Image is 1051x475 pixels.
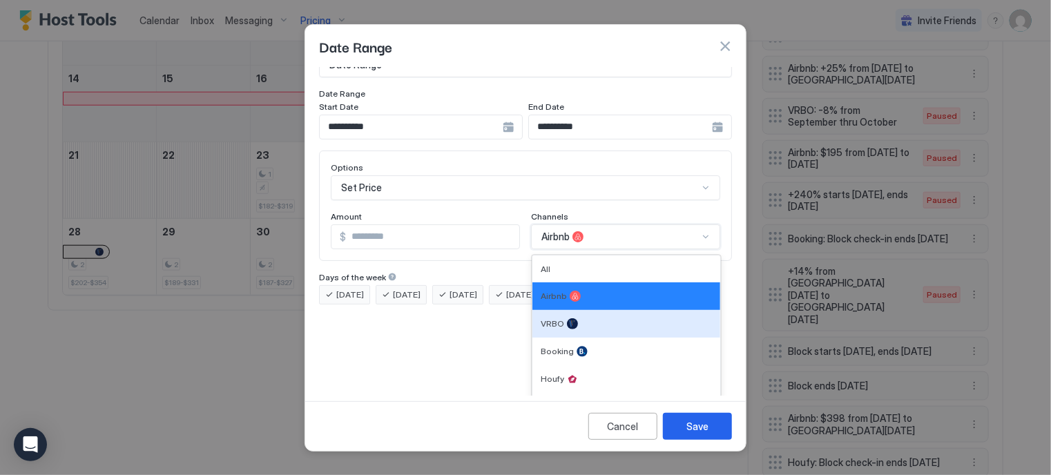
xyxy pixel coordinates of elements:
span: Days of the week [319,272,386,282]
span: All [541,264,550,274]
input: Input Field [346,225,519,249]
button: Save [663,413,732,440]
span: [DATE] [393,289,421,301]
input: Input Field [529,115,712,139]
input: Input Field [320,115,503,139]
span: [DATE] [450,289,477,301]
span: Booking [541,346,574,356]
span: $ [340,231,346,243]
span: [DATE] [506,289,534,301]
span: Start Date [319,101,358,112]
span: End Date [528,101,564,112]
span: Set Price [341,182,382,194]
span: Airbnb [541,231,570,243]
span: Airbnb [541,291,567,301]
span: VRBO [541,318,564,329]
span: [DATE] [336,289,364,301]
span: Amount [331,211,362,222]
span: Options [331,162,363,173]
button: Cancel [588,413,657,440]
div: Save [686,419,708,434]
span: Houfy [541,374,564,384]
div: Cancel [608,419,639,434]
span: Date Range [319,36,392,57]
span: Date Range [319,88,365,99]
span: Channels [531,211,568,222]
div: Open Intercom Messenger [14,428,47,461]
